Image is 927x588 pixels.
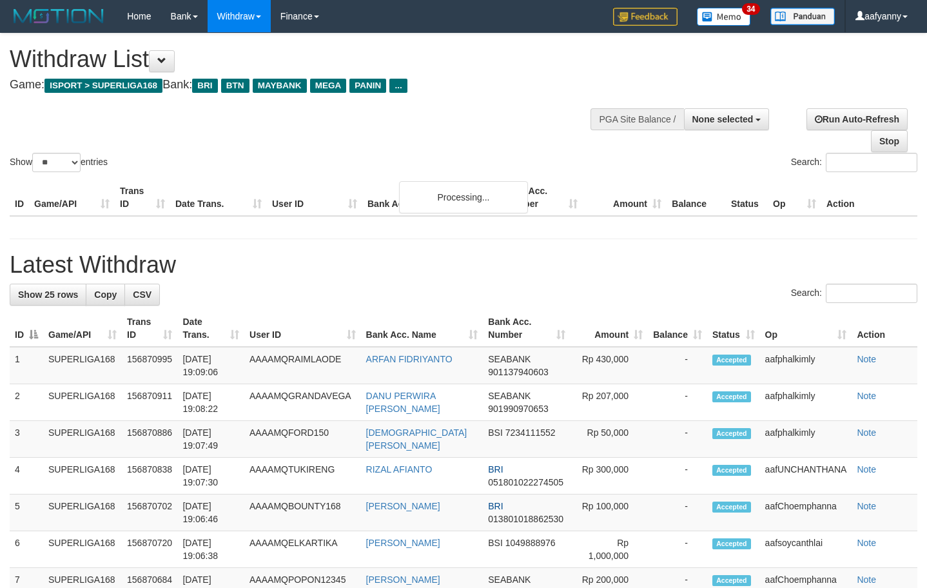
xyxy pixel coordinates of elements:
[821,179,917,216] th: Action
[760,347,852,384] td: aafphalkimly
[697,8,751,26] img: Button%20Memo.svg
[712,355,751,366] span: Accepted
[684,108,770,130] button: None selected
[692,114,754,124] span: None selected
[571,531,648,568] td: Rp 1,000,000
[122,421,177,458] td: 156870886
[177,531,244,568] td: [DATE] 19:06:38
[362,179,499,216] th: Bank Acc. Name
[768,179,821,216] th: Op
[244,531,361,568] td: AAAAMQELKARTIKA
[32,153,81,172] select: Showentries
[10,252,917,278] h1: Latest Withdraw
[648,310,707,347] th: Balance: activate to sort column ascending
[192,79,217,93] span: BRI
[10,458,43,495] td: 4
[505,538,556,548] span: Copy 1049888976 to clipboard
[366,464,433,475] a: RIZAL AFIANTO
[770,8,835,25] img: panduan.png
[806,108,908,130] a: Run Auto-Refresh
[115,179,170,216] th: Trans ID
[43,421,122,458] td: SUPERLIGA168
[10,384,43,421] td: 2
[10,421,43,458] td: 3
[857,501,876,511] a: Note
[177,347,244,384] td: [DATE] 19:09:06
[177,421,244,458] td: [DATE] 19:07:49
[648,495,707,531] td: -
[366,501,440,511] a: [PERSON_NAME]
[488,501,503,511] span: BRI
[499,179,583,216] th: Bank Acc. Number
[488,367,548,377] span: Copy 901137940603 to clipboard
[10,347,43,384] td: 1
[43,310,122,347] th: Game/API: activate to sort column ascending
[871,130,908,152] a: Stop
[366,538,440,548] a: [PERSON_NAME]
[177,458,244,495] td: [DATE] 19:07:30
[505,427,556,438] span: Copy 7234111552 to clipboard
[760,531,852,568] td: aafsoycanthlai
[86,284,125,306] a: Copy
[122,495,177,531] td: 156870702
[571,421,648,458] td: Rp 50,000
[94,289,117,300] span: Copy
[10,153,108,172] label: Show entries
[857,464,876,475] a: Note
[267,179,362,216] th: User ID
[43,347,122,384] td: SUPERLIGA168
[826,284,917,303] input: Search:
[361,310,483,347] th: Bank Acc. Name: activate to sort column ascending
[712,465,751,476] span: Accepted
[488,574,531,585] span: SEABANK
[857,391,876,401] a: Note
[44,79,162,93] span: ISPORT > SUPERLIGA168
[244,458,361,495] td: AAAAMQTUKIRENG
[221,79,249,93] span: BTN
[571,458,648,495] td: Rp 300,000
[310,79,347,93] span: MEGA
[488,404,548,414] span: Copy 901990970653 to clipboard
[648,458,707,495] td: -
[590,108,683,130] div: PGA Site Balance /
[488,538,503,548] span: BSI
[122,347,177,384] td: 156870995
[852,310,917,347] th: Action
[10,531,43,568] td: 6
[857,354,876,364] a: Note
[29,179,115,216] th: Game/API
[571,384,648,421] td: Rp 207,000
[571,347,648,384] td: Rp 430,000
[857,574,876,585] a: Note
[712,391,751,402] span: Accepted
[488,354,531,364] span: SEABANK
[571,495,648,531] td: Rp 100,000
[177,495,244,531] td: [DATE] 19:06:46
[791,284,917,303] label: Search:
[712,538,751,549] span: Accepted
[10,284,86,306] a: Show 25 rows
[648,421,707,458] td: -
[43,458,122,495] td: SUPERLIGA168
[648,347,707,384] td: -
[483,310,571,347] th: Bank Acc. Number: activate to sort column ascending
[122,458,177,495] td: 156870838
[648,384,707,421] td: -
[571,310,648,347] th: Amount: activate to sort column ascending
[712,502,751,513] span: Accepted
[667,179,726,216] th: Balance
[826,153,917,172] input: Search:
[10,6,108,26] img: MOTION_logo.png
[124,284,160,306] a: CSV
[366,574,440,585] a: [PERSON_NAME]
[613,8,678,26] img: Feedback.jpg
[488,477,563,487] span: Copy 051801022274505 to clipboard
[133,289,151,300] span: CSV
[177,384,244,421] td: [DATE] 19:08:22
[791,153,917,172] label: Search:
[488,391,531,401] span: SEABANK
[760,495,852,531] td: aafChoemphanna
[10,79,605,92] h4: Game: Bank:
[857,427,876,438] a: Note
[253,79,307,93] span: MAYBANK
